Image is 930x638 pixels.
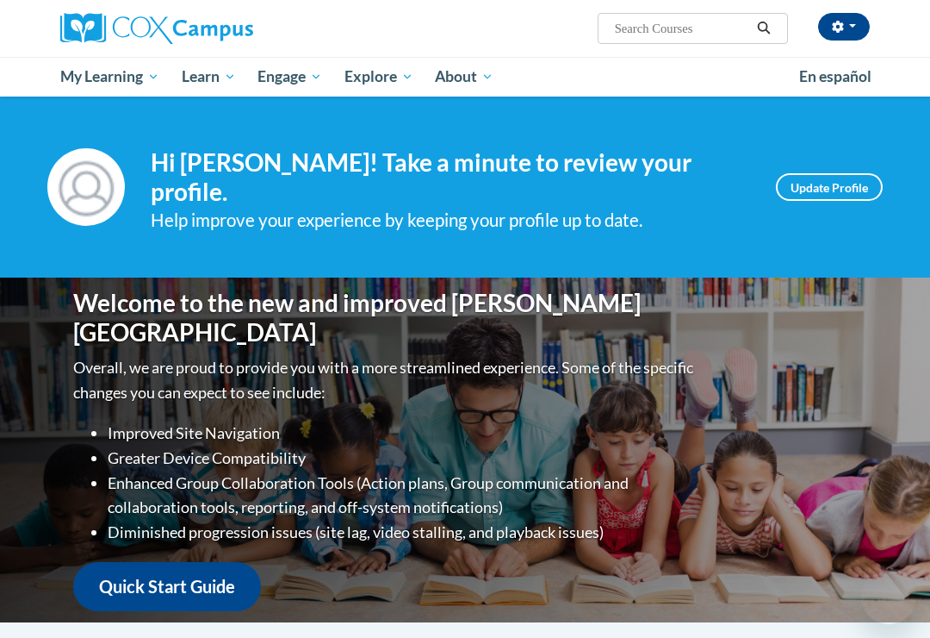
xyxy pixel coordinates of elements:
[246,57,333,97] a: Engage
[182,66,236,87] span: Learn
[73,562,261,611] a: Quick Start Guide
[73,355,697,405] p: Overall, we are proud to provide you with a more streamlined experience. Some of the specific cha...
[108,471,697,521] li: Enhanced Group Collaboration Tools (Action plans, Group communication and collaboration tools, re...
[108,446,697,471] li: Greater Device Compatibility
[108,520,697,545] li: Diminished progression issues (site lag, video stalling, and playback issues)
[435,66,493,87] span: About
[60,66,159,87] span: My Learning
[60,13,313,44] a: Cox Campus
[47,57,883,97] div: Main menu
[108,421,697,446] li: Improved Site Navigation
[425,57,505,97] a: About
[257,66,322,87] span: Engage
[151,148,750,206] h4: Hi [PERSON_NAME]! Take a minute to review your profile.
[776,173,883,201] a: Update Profile
[60,13,253,44] img: Cox Campus
[49,57,170,97] a: My Learning
[818,13,870,41] button: Account Settings
[344,66,413,87] span: Explore
[799,67,871,85] span: En español
[47,148,125,226] img: Profile Image
[333,57,425,97] a: Explore
[73,289,697,347] h1: Welcome to the new and improved [PERSON_NAME][GEOGRAPHIC_DATA]
[170,57,247,97] a: Learn
[751,18,777,39] button: Search
[613,18,751,39] input: Search Courses
[861,569,916,624] iframe: Button to launch messaging window
[151,206,750,235] div: Help improve your experience by keeping your profile up to date.
[788,59,883,95] a: En español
